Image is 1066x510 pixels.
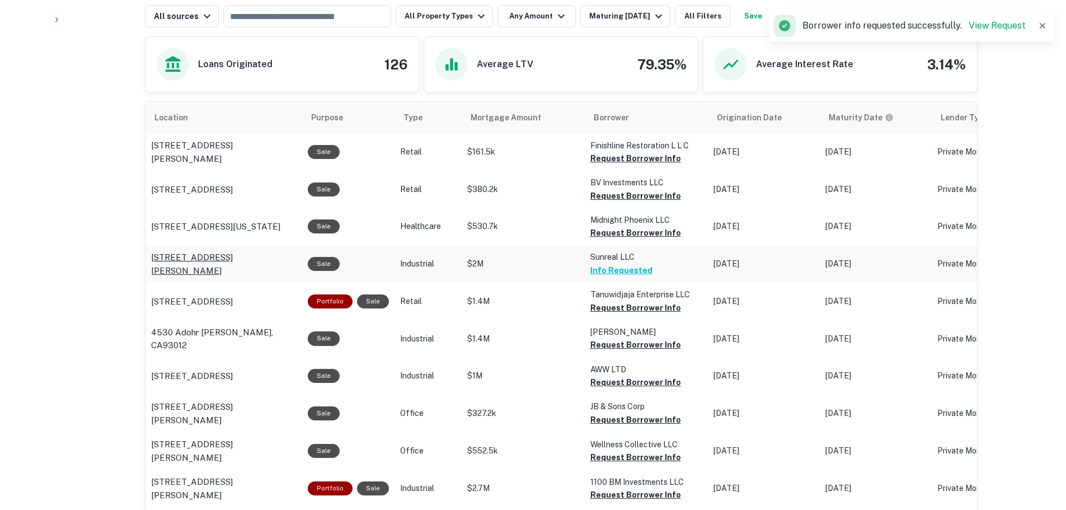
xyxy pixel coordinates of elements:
[400,408,456,419] p: Office
[151,369,233,383] p: [STREET_ADDRESS]
[145,5,219,27] button: All sources
[467,146,579,158] p: $161.5k
[151,438,297,464] a: [STREET_ADDRESS][PERSON_NAME]
[937,370,1027,382] p: Private Money
[467,445,579,457] p: $552.5k
[941,111,988,124] span: Lender Type
[937,258,1027,270] p: Private Money
[825,258,926,270] p: [DATE]
[151,220,280,233] p: [STREET_ADDRESS][US_STATE]
[400,333,456,345] p: Industrial
[151,251,297,277] a: [STREET_ADDRESS][PERSON_NAME]
[590,400,702,413] p: JB & Sons Corp
[308,369,340,383] div: Sale
[308,406,340,420] div: Sale
[471,111,556,124] span: Mortgage Amount
[308,481,353,495] div: This is a portfolio loan with 2 properties
[151,295,233,308] p: [STREET_ADDRESS]
[145,102,302,133] th: Location
[713,333,814,345] p: [DATE]
[825,445,926,457] p: [DATE]
[937,408,1027,419] p: Private Money
[396,5,493,27] button: All Property Types
[467,370,579,382] p: $1M
[151,400,297,427] p: [STREET_ADDRESS][PERSON_NAME]
[154,10,214,23] div: All sources
[400,221,456,232] p: Healthcare
[829,111,908,124] span: Maturity dates displayed may be estimated. Please contact the lender for the most accurate maturi...
[467,333,579,345] p: $1.4M
[937,333,1027,345] p: Private Money
[820,102,932,133] th: Maturity dates displayed may be estimated. Please contact the lender for the most accurate maturi...
[713,146,814,158] p: [DATE]
[713,184,814,195] p: [DATE]
[937,445,1027,457] p: Private Money
[462,102,585,133] th: Mortgage Amount
[467,408,579,419] p: $327.2k
[735,5,771,27] button: Save your search to get updates of matches that match your search criteria.
[151,139,297,165] a: [STREET_ADDRESS][PERSON_NAME]
[151,326,297,352] a: 4530 Adohr [PERSON_NAME], CA93012
[825,296,926,307] p: [DATE]
[590,288,702,301] p: Tanuwidjaja Enterprise LLC
[825,184,926,195] p: [DATE]
[585,102,708,133] th: Borrower
[151,183,233,196] p: [STREET_ADDRESS]
[825,146,926,158] p: [DATE]
[713,296,814,307] p: [DATE]
[308,444,340,458] div: Sale
[590,338,681,352] button: Request Borrower Info
[825,221,926,232] p: [DATE]
[590,488,681,502] button: Request Borrower Info
[825,333,926,345] p: [DATE]
[802,19,1026,32] p: Borrower info requested successfully.
[151,475,297,502] a: [STREET_ADDRESS][PERSON_NAME]
[400,370,456,382] p: Industrial
[357,481,389,495] div: Sale
[756,58,853,71] h6: Average Interest Rate
[590,189,681,203] button: Request Borrower Info
[311,111,358,124] span: Purpose
[590,363,702,376] p: AWW LTD
[151,220,297,233] a: [STREET_ADDRESS][US_STATE]
[467,221,579,232] p: $530.7k
[308,331,340,345] div: Sale
[713,258,814,270] p: [DATE]
[590,264,652,277] button: Info Requested
[776,5,811,27] button: Reset
[937,483,1027,494] p: Private Money
[589,10,665,23] div: Maturing [DATE]
[594,111,629,124] span: Borrower
[590,438,702,451] p: Wellness Collective LLC
[590,413,681,427] button: Request Borrower Info
[1010,420,1066,474] iframe: Chat Widget
[969,20,1026,31] a: View Request
[829,111,882,124] h6: Maturity Date
[400,296,456,307] p: Retail
[927,54,966,74] h4: 3.14%
[590,476,702,488] p: 1100 BM Investments LLC
[400,258,456,270] p: Industrial
[937,221,1027,232] p: Private Money
[590,251,702,263] p: Sunreal LLC
[829,111,894,124] div: Maturity dates displayed may be estimated. Please contact the lender for the most accurate maturi...
[708,102,820,133] th: Origination Date
[308,294,353,308] div: This is a portfolio loan with 2 properties
[590,301,681,315] button: Request Borrower Info
[713,483,814,494] p: [DATE]
[384,54,407,74] h4: 126
[590,376,681,389] button: Request Borrower Info
[713,445,814,457] p: [DATE]
[400,483,456,494] p: Industrial
[825,483,926,494] p: [DATE]
[590,176,702,189] p: BV Investments LLC
[825,408,926,419] p: [DATE]
[932,102,1032,133] th: Lender Type
[825,370,926,382] p: [DATE]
